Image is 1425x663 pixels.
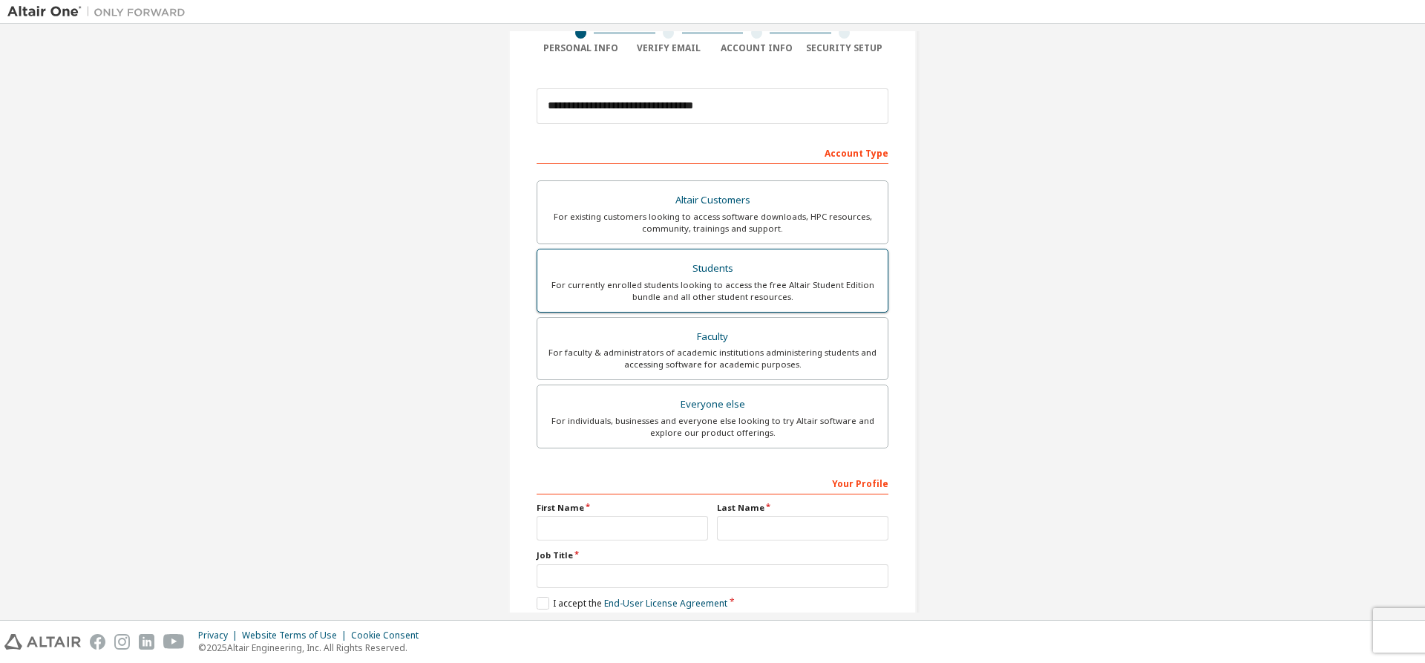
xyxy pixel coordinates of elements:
[198,630,242,641] div: Privacy
[546,190,879,211] div: Altair Customers
[537,471,888,494] div: Your Profile
[712,42,801,54] div: Account Info
[546,347,879,370] div: For faculty & administrators of academic institutions administering students and accessing softwa...
[139,634,154,650] img: linkedin.svg
[242,630,351,641] div: Website Terms of Use
[351,630,427,641] div: Cookie Consent
[625,42,713,54] div: Verify Email
[546,211,879,235] div: For existing customers looking to access software downloads, HPC resources, community, trainings ...
[537,549,888,561] label: Job Title
[604,597,727,610] a: End-User License Agreement
[90,634,105,650] img: facebook.svg
[4,634,81,650] img: altair_logo.svg
[546,327,879,347] div: Faculty
[546,415,879,439] div: For individuals, businesses and everyone else looking to try Altair software and explore our prod...
[537,597,727,610] label: I accept the
[114,634,130,650] img: instagram.svg
[537,140,888,164] div: Account Type
[801,42,889,54] div: Security Setup
[546,258,879,279] div: Students
[198,641,427,654] p: © 2025 Altair Engineering, Inc. All Rights Reserved.
[546,394,879,415] div: Everyone else
[717,502,888,514] label: Last Name
[537,42,625,54] div: Personal Info
[546,279,879,303] div: For currently enrolled students looking to access the free Altair Student Edition bundle and all ...
[163,634,185,650] img: youtube.svg
[537,502,708,514] label: First Name
[7,4,193,19] img: Altair One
